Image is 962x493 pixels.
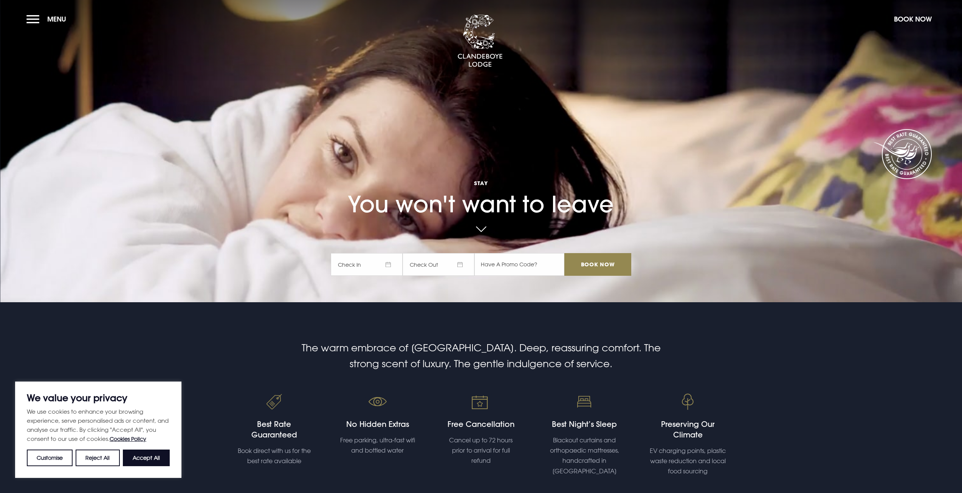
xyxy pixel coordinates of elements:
[339,435,416,456] p: Free parking, ultra-fast wifi and bottled water
[302,342,661,369] span: The warm embrace of [GEOGRAPHIC_DATA]. Deep, reassuring comfort. The strong scent of luxury. The ...
[546,435,623,476] p: Blackout curtains and orthopaedic mattresses, handcrafted in [GEOGRAPHIC_DATA]
[27,393,170,402] p: We value your privacy
[27,407,170,444] p: We use cookies to enhance your browsing experience, serve personalised ads or content, and analys...
[403,253,474,276] span: Check Out
[27,450,73,466] button: Customise
[261,389,287,415] img: Best rate guaranteed
[649,419,726,440] h4: Preserving Our Climate
[331,179,631,187] span: Stay
[443,435,519,466] p: Cancel up to 72 hours prior to arrival for full refund
[571,389,598,415] img: Orthopaedic mattresses sleep
[443,419,519,430] h4: Free Cancellation
[236,419,313,440] h4: Best Rate Guaranteed
[331,253,403,276] span: Check In
[457,15,503,68] img: Clandeboye Lodge
[364,389,391,415] img: No hidden fees
[76,450,119,466] button: Reject All
[236,446,313,466] p: Book direct with us for the best rate available
[468,389,494,415] img: Tailored bespoke events venue
[890,11,936,27] button: Book Now
[110,436,146,442] a: Cookies Policy
[339,419,416,430] h4: No Hidden Extras
[26,11,70,27] button: Menu
[564,253,631,276] input: Book Now
[474,253,564,276] input: Have A Promo Code?
[649,446,726,477] p: EV charging points, plastic waste reduction and local food sourcing
[15,382,181,478] div: We value your privacy
[47,15,66,23] span: Menu
[675,389,701,415] img: Event venue Bangor, Northern Ireland
[123,450,170,466] button: Accept All
[331,149,631,218] h1: You won't want to leave
[546,419,623,430] h4: Best Night’s Sleep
